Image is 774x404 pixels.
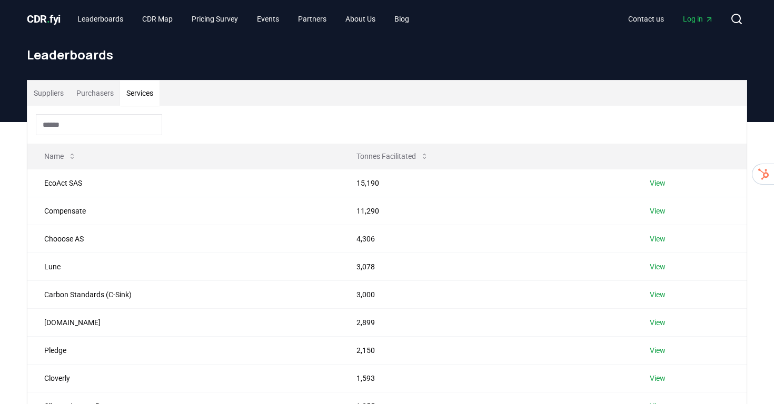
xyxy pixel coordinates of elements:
[183,9,246,28] a: Pricing Survey
[290,9,335,28] a: Partners
[27,12,61,26] a: CDR.fyi
[27,336,340,364] td: Pledge
[27,225,340,252] td: Chooose AS
[27,46,747,63] h1: Leaderboards
[620,9,672,28] a: Contact us
[650,234,666,244] a: View
[650,317,666,328] a: View
[27,80,70,106] button: Suppliers
[650,261,666,272] a: View
[340,336,633,364] td: 2,150
[650,345,666,356] a: View
[340,280,633,308] td: 3,000
[386,9,418,28] a: Blog
[650,206,666,216] a: View
[134,9,181,28] a: CDR Map
[36,146,85,167] button: Name
[348,146,437,167] button: Tonnes Facilitated
[650,178,666,188] a: View
[120,80,160,106] button: Services
[650,289,666,300] a: View
[340,225,633,252] td: 4,306
[337,9,384,28] a: About Us
[620,9,722,28] nav: Main
[340,169,633,197] td: 15,190
[69,9,418,28] nav: Main
[47,13,50,25] span: .
[683,14,713,24] span: Log in
[27,169,340,197] td: EcoAct SAS
[27,364,340,392] td: Cloverly
[70,80,120,106] button: Purchasers
[69,9,132,28] a: Leaderboards
[249,9,287,28] a: Events
[27,280,340,308] td: Carbon Standards (C-Sink)
[340,252,633,280] td: 3,078
[340,364,633,392] td: 1,593
[27,308,340,336] td: [DOMAIN_NAME]
[674,9,722,28] a: Log in
[27,13,61,25] span: CDR fyi
[27,197,340,225] td: Compensate
[650,373,666,383] a: View
[340,197,633,225] td: 11,290
[27,252,340,280] td: Lune
[340,308,633,336] td: 2,899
